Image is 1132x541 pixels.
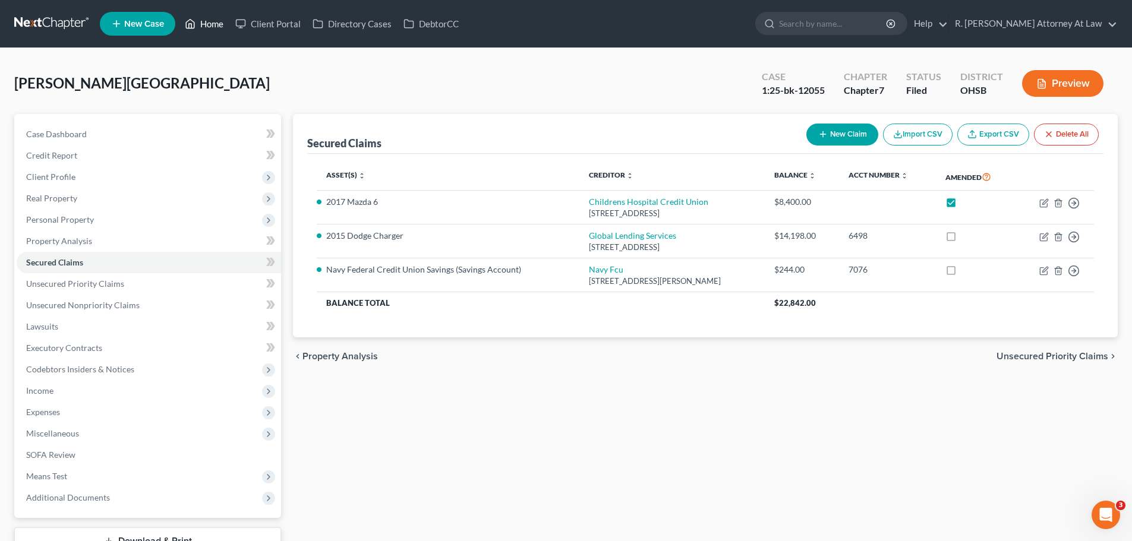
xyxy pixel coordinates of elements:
[17,273,281,295] a: Unsecured Priority Claims
[960,84,1003,97] div: OHSB
[326,230,570,242] li: 2015 Dodge Charger
[1034,124,1099,145] button: Delete All
[26,236,92,246] span: Property Analysis
[960,70,1003,84] div: District
[589,230,676,241] a: Global Lending Services
[124,20,164,29] span: New Case
[26,364,134,374] span: Codebtors Insiders & Notices
[26,407,60,417] span: Expenses
[1022,70,1103,97] button: Preview
[26,343,102,353] span: Executory Contracts
[326,196,570,208] li: 2017 Mazda 6
[17,444,281,466] a: SOFA Review
[589,276,755,287] div: [STREET_ADDRESS][PERSON_NAME]
[26,279,124,289] span: Unsecured Priority Claims
[1108,352,1118,361] i: chevron_right
[589,242,755,253] div: [STREET_ADDRESS]
[17,124,281,145] a: Case Dashboard
[1116,501,1125,510] span: 3
[879,84,884,96] span: 7
[589,264,623,274] a: Navy Fcu
[806,124,878,145] button: New Claim
[326,170,365,179] a: Asset(s) unfold_more
[26,300,140,310] span: Unsecured Nonpriority Claims
[17,295,281,316] a: Unsecured Nonpriority Claims
[17,337,281,359] a: Executory Contracts
[883,124,953,145] button: Import CSV
[302,352,378,361] span: Property Analysis
[179,13,229,34] a: Home
[26,428,79,438] span: Miscellaneous
[17,230,281,252] a: Property Analysis
[589,170,633,179] a: Creditor unfold_more
[26,385,53,396] span: Income
[26,150,77,160] span: Credit Report
[774,196,830,208] div: $8,400.00
[849,170,908,179] a: Acct Number unfold_more
[26,193,77,203] span: Real Property
[844,70,887,84] div: Chapter
[774,170,816,179] a: Balance unfold_more
[626,172,633,179] i: unfold_more
[398,13,465,34] a: DebtorCC
[358,172,365,179] i: unfold_more
[762,84,825,97] div: 1:25-bk-12055
[762,70,825,84] div: Case
[293,352,378,361] button: chevron_left Property Analysis
[844,84,887,97] div: Chapter
[589,208,755,219] div: [STREET_ADDRESS]
[26,471,67,481] span: Means Test
[908,13,948,34] a: Help
[26,172,75,182] span: Client Profile
[774,230,830,242] div: $14,198.00
[26,257,83,267] span: Secured Claims
[906,84,941,97] div: Filed
[949,13,1117,34] a: R. [PERSON_NAME] Attorney At Law
[589,197,708,207] a: Childrens Hospital Credit Union
[307,136,381,150] div: Secured Claims
[26,450,75,460] span: SOFA Review
[997,352,1108,361] span: Unsecured Priority Claims
[779,12,888,34] input: Search by name...
[14,74,270,91] span: [PERSON_NAME][GEOGRAPHIC_DATA]
[957,124,1029,145] a: Export CSV
[26,129,87,139] span: Case Dashboard
[26,214,94,224] span: Personal Property
[307,13,398,34] a: Directory Cases
[17,145,281,166] a: Credit Report
[901,172,908,179] i: unfold_more
[26,321,58,331] span: Lawsuits
[1092,501,1120,529] iframe: Intercom live chat
[26,492,110,502] span: Additional Documents
[17,252,281,273] a: Secured Claims
[774,264,830,276] div: $244.00
[809,172,816,179] i: unfold_more
[849,230,926,242] div: 6498
[326,264,570,276] li: Navy Federal Credit Union Savings (Savings Account)
[906,70,941,84] div: Status
[997,352,1118,361] button: Unsecured Priority Claims chevron_right
[849,264,926,276] div: 7076
[293,352,302,361] i: chevron_left
[774,298,816,308] span: $22,842.00
[936,163,1016,191] th: Amended
[17,316,281,337] a: Lawsuits
[317,292,765,314] th: Balance Total
[229,13,307,34] a: Client Portal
